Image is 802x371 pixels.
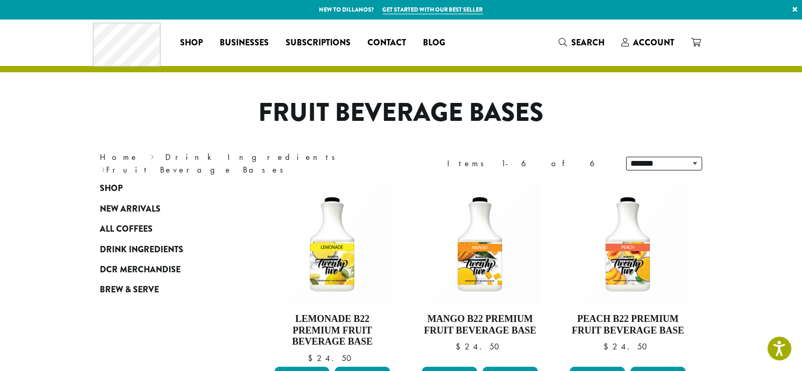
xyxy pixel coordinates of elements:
[567,184,688,363] a: Peach B22 Premium Fruit Beverage Base $24.50
[180,36,203,50] span: Shop
[551,34,614,51] a: Search
[100,199,227,219] a: New Arrivals
[308,353,356,364] bdi: 24.50
[220,36,269,50] span: Businesses
[100,182,123,195] span: Shop
[100,263,181,277] span: DCR Merchandise
[367,36,406,50] span: Contact
[419,313,541,336] h4: Mango B22 Premium Fruit Beverage Base
[100,280,227,300] a: Brew & Serve
[448,157,610,170] div: Items 1-6 of 6
[100,219,227,239] a: All Coffees
[603,341,652,352] bdi: 24.50
[423,36,445,50] span: Blog
[100,243,184,256] span: Drink Ingredients
[271,184,393,305] img: Lemonade-Stock-e1680894368974.png
[567,184,688,305] img: Peach-Stock-e1680894703696.png
[567,313,688,336] h4: Peach B22 Premium Fruit Beverage Base
[100,178,227,198] a: Shop
[272,184,393,363] a: Lemonade B22 Premium Fruit Beverage Base $24.50
[100,239,227,259] a: Drink Ingredients
[456,341,504,352] bdi: 24.50
[456,341,465,352] span: $
[100,223,153,236] span: All Coffees
[383,5,483,14] a: Get started with our best seller
[572,36,605,49] span: Search
[100,260,227,280] a: DCR Merchandise
[165,151,342,163] a: Drink Ingredients
[150,147,154,164] span: ›
[100,151,385,176] nav: Breadcrumb
[419,184,541,363] a: Mango B22 Premium Fruit Beverage Base $24.50
[634,36,675,49] span: Account
[100,151,139,163] a: Home
[92,98,710,128] h1: Fruit Beverage Bases
[101,160,105,176] span: ›
[286,36,351,50] span: Subscriptions
[419,184,541,305] img: Mango-Stock-e1680894587914.png
[603,341,612,352] span: $
[308,353,317,364] span: $
[100,283,159,297] span: Brew & Serve
[100,203,161,216] span: New Arrivals
[272,313,393,348] h4: Lemonade B22 Premium Fruit Beverage Base
[172,34,211,51] a: Shop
